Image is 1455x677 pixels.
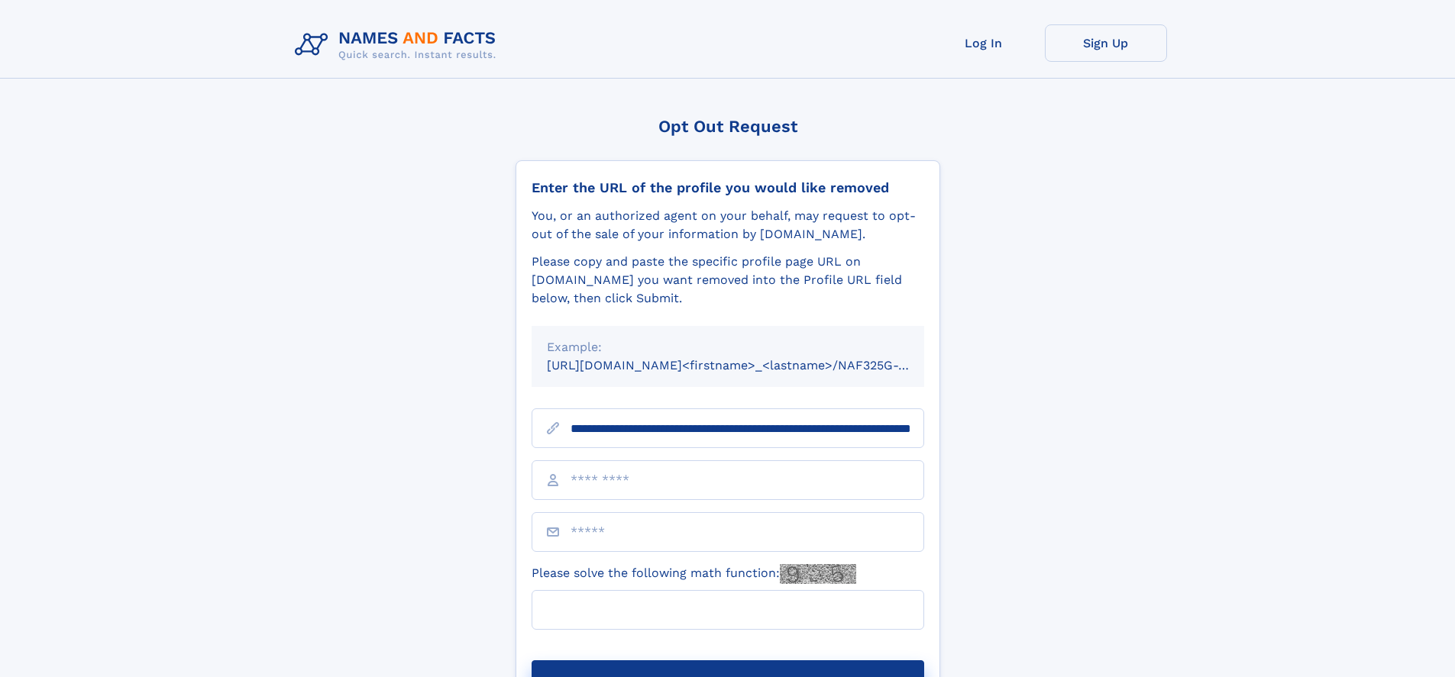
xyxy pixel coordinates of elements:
[547,338,909,356] div: Example:
[516,117,940,136] div: Opt Out Request
[532,564,856,584] label: Please solve the following math function:
[532,253,924,308] div: Please copy and paste the specific profile page URL on [DOMAIN_NAME] you want removed into the Pr...
[289,24,509,66] img: Logo Names and Facts
[547,358,953,372] small: [URL][DOMAIN_NAME]<firstname>_<lastname>/NAF325G-xxxxxxxx
[923,24,1045,62] a: Log In
[532,179,924,196] div: Enter the URL of the profile you would like removed
[1045,24,1167,62] a: Sign Up
[532,207,924,243] div: You, or an authorized agent on your behalf, may request to opt-out of the sale of your informatio...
